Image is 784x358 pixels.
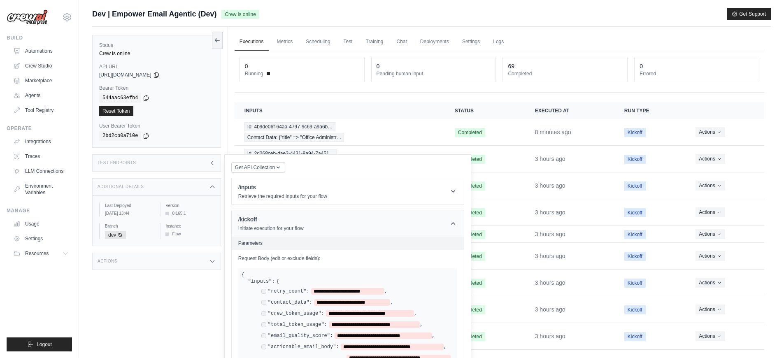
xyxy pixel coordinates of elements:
div: Operate [7,125,72,132]
span: Completed [455,128,485,137]
span: Kickoff [624,279,646,288]
div: 0 [640,62,643,70]
span: Kickoff [624,230,646,239]
label: Status [99,42,214,49]
time: August 28, 2025 at 15:17 CDT [535,129,571,135]
div: 0 [245,62,248,70]
div: Manage [7,207,72,214]
span: Kickoff [624,181,646,191]
a: Training [361,33,389,51]
span: Kickoff [624,208,646,217]
h1: /kickoff [238,215,304,223]
span: Completed [455,208,485,217]
a: Agents [10,89,72,102]
a: Metrics [272,33,298,51]
time: August 28, 2025 at 11:58 CDT [535,306,565,313]
span: dev [105,231,126,239]
label: "retry_count": [268,288,309,295]
label: "email_quality_score": [268,332,333,339]
th: Run Type [614,102,686,119]
span: Completed [455,155,485,164]
span: Completed [455,332,485,341]
span: Kickoff [624,332,646,341]
a: Scheduling [301,33,335,51]
div: 0.165.1 [165,210,214,216]
a: Executions [235,33,269,51]
span: Kickoff [624,128,646,137]
a: View execution details for Id [244,149,435,169]
button: Actions for execution [696,331,725,341]
a: Traces [10,150,72,163]
time: August 28, 2025 at 11:58 CDT [535,156,565,162]
button: Get API Collection [231,162,285,173]
span: Get API Collection [235,164,275,171]
label: "crew_token_usage": [268,310,324,317]
span: , [432,332,435,339]
time: August 28, 2025 at 11:58 CDT [535,279,565,286]
label: Branch [105,223,153,229]
th: Executed at [525,102,614,119]
span: , [420,321,423,328]
button: Actions for execution [696,181,725,191]
button: Actions for execution [696,154,725,164]
time: August 28, 2025 at 13:44 CDT [105,211,129,216]
button: Resources [10,247,72,260]
span: , [390,299,393,306]
label: Last Deployed [105,202,153,209]
label: Request Body (edit or exclude fields): [238,255,457,262]
label: "total_token_usage": [268,321,327,328]
label: Version [165,202,214,209]
button: Actions for execution [696,127,725,137]
a: LLM Connections [10,165,72,178]
label: "actionable_email_body": [268,344,339,350]
a: Test [339,33,358,51]
label: Bearer Token [99,85,214,91]
a: Marketplace [10,74,72,87]
h1: /inputs [238,183,327,191]
a: Environment Variables [10,179,72,199]
div: 69 [508,62,514,70]
button: Logout [7,337,72,351]
a: View execution details for Id [244,122,435,142]
a: Reset Token [99,106,133,116]
span: Dev | Empower Email Agentic (Dev) [92,8,216,20]
button: Actions for execution [696,229,725,239]
time: August 28, 2025 at 11:58 CDT [535,231,565,237]
div: Build [7,35,72,41]
a: Chat [392,33,412,51]
p: Retrieve the required inputs for your flow [238,193,327,200]
span: Id: 2d268ceb-dae3-4431-8a94-7a451… [244,149,337,158]
span: , [444,344,447,350]
button: Actions for execution [696,251,725,261]
iframe: Chat Widget [743,318,784,358]
span: Kickoff [624,305,646,314]
span: Kickoff [624,155,646,164]
div: Flow [165,231,214,237]
button: Get Support [727,8,771,20]
span: Running [245,70,263,77]
a: Deployments [415,33,454,51]
code: 544aac63efb4 [99,93,141,103]
label: "inputs": [248,278,275,285]
span: Completed [455,230,485,239]
span: Resources [25,250,49,257]
a: Integrations [10,135,72,148]
label: API URL [99,63,214,70]
button: Actions for execution [696,305,725,314]
label: User Bearer Token [99,123,214,129]
dt: Completed [508,70,622,77]
dt: Pending human input [377,70,491,77]
a: Settings [10,232,72,245]
label: Instance [165,223,214,229]
h3: Actions [98,259,117,264]
h2: Parameters [238,240,457,246]
h3: Test Endpoints [98,160,136,165]
span: Logout [37,341,52,348]
span: Contact Data: {"title" => "Office Administr… [244,133,344,142]
span: Completed [455,252,485,261]
label: "contact_data": [268,299,312,306]
button: Actions for execution [696,278,725,288]
p: Initiate execution for your flow [238,225,304,232]
span: Completed [455,279,485,288]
